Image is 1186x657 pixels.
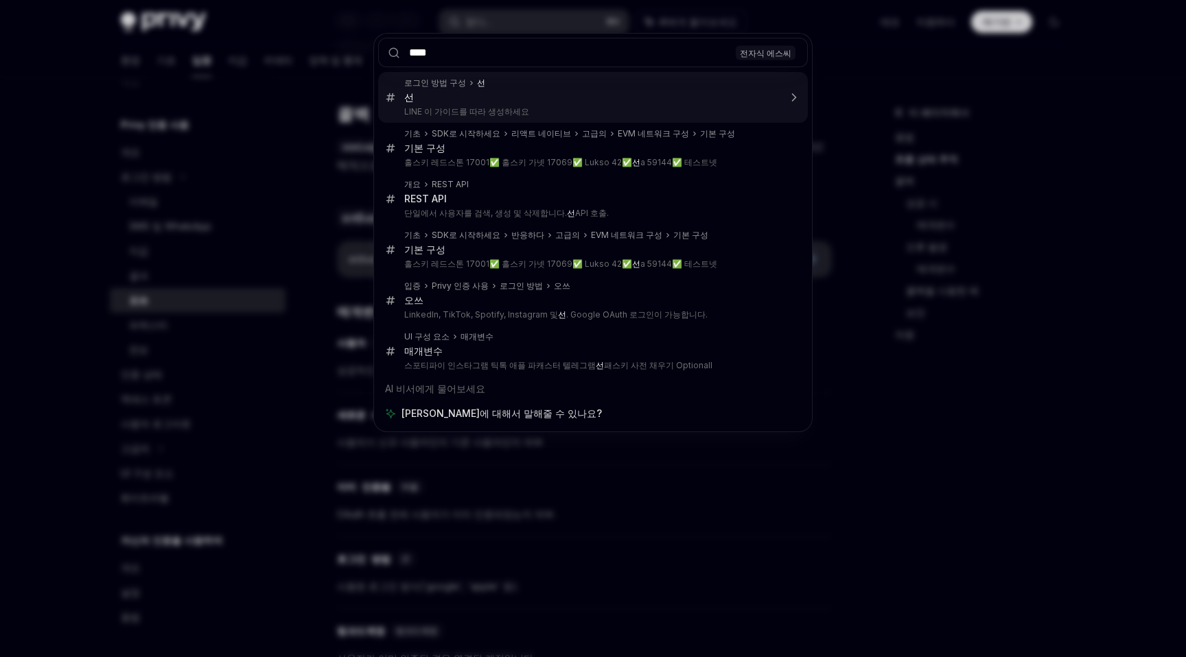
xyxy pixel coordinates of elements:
font: a 59144✅ 테스트넷 [640,259,717,269]
font: 전자식 에스씨 [740,47,791,58]
font: 선 [477,77,485,88]
font: 반응하다 [511,230,544,240]
font: SDK로 시작하세요 [432,230,500,240]
font: 선 [632,157,640,167]
font: 기초 [404,128,421,139]
font: 기본 구성 [404,243,445,255]
font: LinkedIn, TikTok, Spotify, Instagram 및 [404,309,558,320]
font: 선 [558,309,566,320]
font: 고급의 [555,230,580,240]
font: 고급의 [582,128,607,139]
font: API 호출. [575,208,609,218]
font: EVM 네트워크 구성 [591,230,662,240]
font: 홀스키 레드스톤 17001✅ 홀스키 가넷 17069✅ Lukso 42✅ [404,157,632,167]
font: 오쓰 [554,280,570,291]
font: AI 비서에게 물어보세요 [385,383,485,394]
font: LINE 이 가이드를 따라 생성하세요 [404,106,529,117]
font: 선 [404,91,414,103]
font: 입증 [404,280,421,291]
font: 선 [567,208,575,218]
font: 오쓰 [404,294,423,306]
font: REST API [404,193,447,204]
font: 리액트 네이티브 [511,128,571,139]
font: SDK로 시작하세요 [432,128,500,139]
font: . Google OAuth 로그인이 가능합니다. [566,309,708,320]
font: 개요 [404,179,421,189]
font: 기본 구성 [673,230,708,240]
font: 매개변수 [461,331,493,342]
font: 로그인 방법 구성 [404,77,466,88]
font: EVM 네트워크 구성 [618,128,689,139]
font: a 59144✅ 테스트넷 [640,157,717,167]
font: Privy 인증 사용 [432,280,489,291]
font: REST API [432,179,469,189]
font: 매개변수 [404,345,443,357]
font: 패스키 사전 채우기 Optionall [604,360,712,370]
font: 로그인 방법 [500,280,543,291]
font: 스포티파이 인스타그램 틱톡 애플 파캐스터 텔레그램 [404,360,596,370]
font: 단일에서 사용자를 검색, 생성 및 삭제합니다. [404,208,567,218]
font: 선 [632,259,640,269]
font: 기본 구성 [700,128,735,139]
font: 기본 구성 [404,142,445,154]
font: 선 [596,360,604,370]
font: [PERSON_NAME]에 대해서 말해줄 수 있나요? [402,407,602,419]
font: 기초 [404,230,421,240]
font: UI 구성 요소 [404,331,450,342]
font: 홀스키 레드스톤 17001✅ 홀스키 가넷 17069✅ Lukso 42✅ [404,259,632,269]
